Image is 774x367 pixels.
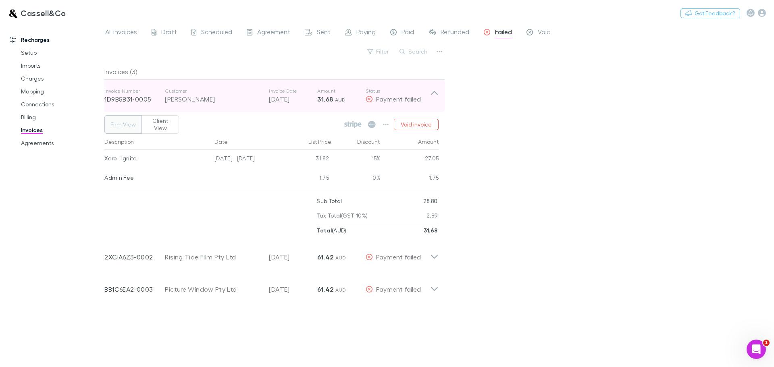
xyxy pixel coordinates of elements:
div: 2XCIA6Z3-0002Rising Tide Film Pty Ltd[DATE]61.42 AUDPayment failed [98,238,445,270]
span: Payment failed [376,285,421,293]
p: Sub Total [316,194,342,208]
p: Amount [317,88,366,94]
span: Void [538,28,551,38]
strong: 61.42 [317,285,333,293]
div: Admin Fee [104,169,208,186]
p: 2.89 [427,208,437,223]
p: Invoice Date [269,88,317,94]
img: Cassell&Co's Logo [8,8,17,18]
a: Invoices [13,124,109,137]
p: 2XCIA6Z3-0002 [104,252,165,262]
p: Tax Total (GST 10%) [316,208,368,223]
div: 1.75 [284,169,332,189]
span: Agreement [257,28,290,38]
strong: Total [316,227,332,234]
span: AUD [335,255,346,261]
iframe: Intercom live chat [747,340,766,359]
span: Payment failed [376,253,421,261]
p: ( AUD ) [316,223,346,238]
h3: Cassell&Co [21,8,66,18]
div: [PERSON_NAME] [165,94,261,104]
a: Mapping [13,85,109,98]
span: AUD [335,287,346,293]
span: Paid [402,28,414,38]
span: Payment failed [376,95,421,103]
a: Cassell&Co [3,3,71,23]
a: Recharges [2,33,109,46]
span: 1 [763,340,770,346]
div: Invoice Number1D9B5B31-0005Customer[PERSON_NAME]Invoice Date[DATE]Amount31.68 AUDStatusPayment fa... [98,80,445,112]
strong: 61.42 [317,253,333,261]
button: Filter [363,47,394,56]
button: Search [395,47,432,56]
div: 31.82 [284,150,332,169]
button: Void invoice [394,119,439,130]
p: Invoice Number [104,88,165,94]
p: 28.80 [423,194,438,208]
span: AUD [335,97,346,103]
p: BB1C6EA2-0003 [104,284,165,294]
div: 27.05 [381,150,439,169]
div: Xero - Ignite [104,150,208,167]
div: Rising Tide Film Pty Ltd [165,252,261,262]
button: Client View [141,115,179,134]
span: Paying [356,28,376,38]
div: [DATE] - [DATE] [211,150,284,169]
p: [DATE] [269,284,317,294]
strong: 31.68 [317,95,333,103]
a: Agreements [13,137,109,149]
span: Failed [495,28,512,38]
a: Connections [13,98,109,111]
button: Firm View [104,115,142,134]
a: Billing [13,111,109,124]
p: 1D9B5B31-0005 [104,94,165,104]
span: Scheduled [201,28,232,38]
p: Customer [165,88,261,94]
a: Setup [13,46,109,59]
a: Charges [13,72,109,85]
p: [DATE] [269,94,317,104]
div: BB1C6EA2-0003Picture Window Pty Ltd[DATE]61.42 AUDPayment failed [98,270,445,302]
button: Got Feedback? [680,8,740,18]
a: Imports [13,59,109,72]
div: 15% [332,150,381,169]
span: Draft [161,28,177,38]
div: 0% [332,169,381,189]
div: 1.75 [381,169,439,189]
p: [DATE] [269,252,317,262]
span: All invoices [105,28,137,38]
span: Refunded [441,28,469,38]
p: Status [366,88,430,94]
div: Picture Window Pty Ltd [165,284,261,294]
span: Sent [317,28,331,38]
strong: 31.68 [424,227,438,234]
